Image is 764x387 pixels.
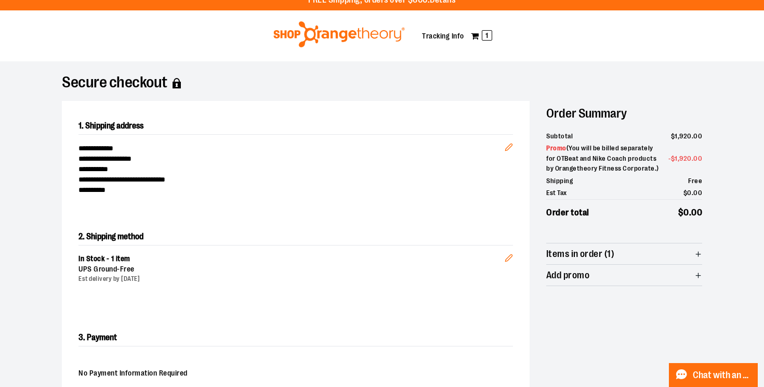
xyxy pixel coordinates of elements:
[693,370,752,380] span: Chat with an Expert
[689,208,692,217] span: .
[671,154,675,162] span: $
[496,126,521,163] button: Edit
[692,132,694,140] span: .
[678,208,684,217] span: $
[546,176,573,186] span: Shipping
[669,363,758,387] button: Chat with an Expert
[120,265,135,273] span: Free
[693,154,702,162] span: 00
[546,206,589,220] span: Order total
[78,228,513,245] h2: 2. Shipping method
[546,131,573,141] span: Subtotal
[62,78,702,88] h1: Secure checkout
[78,118,513,135] h2: 1. Shipping address
[78,275,505,283] div: Est delivery by [DATE]
[546,101,702,126] h2: Order Summary
[546,249,614,259] span: Items in order (1)
[546,144,567,152] span: Promo
[546,243,702,264] button: Items in order (1)
[546,188,567,198] span: Est Tax
[78,254,505,264] div: In Stock - 1 item
[546,265,702,286] button: Add promo
[546,144,659,172] span: ( You will be billed separately for OTBeat and Nike Coach products by Orangetheory Fitness Corpor...
[675,154,678,162] span: 1
[692,154,694,162] span: .
[671,132,675,140] span: $
[693,189,702,197] span: 00
[693,132,702,140] span: 00
[78,264,505,275] div: UPS Ground -
[678,154,680,162] span: ,
[546,270,589,280] span: Add promo
[687,189,692,197] span: 0
[679,154,692,162] span: 920
[496,237,521,274] button: Edit
[691,208,702,217] span: 00
[482,30,492,41] span: 1
[692,189,694,197] span: .
[688,177,702,185] span: Free
[683,208,689,217] span: 0
[78,329,513,346] h2: 3. Payment
[678,132,680,140] span: ,
[679,132,692,140] span: 920
[422,32,464,40] a: Tracking Info
[675,132,678,140] span: 1
[272,21,406,47] img: Shop Orangetheory
[668,153,702,164] span: -
[78,363,513,384] div: No Payment Information Required
[683,189,688,197] span: $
